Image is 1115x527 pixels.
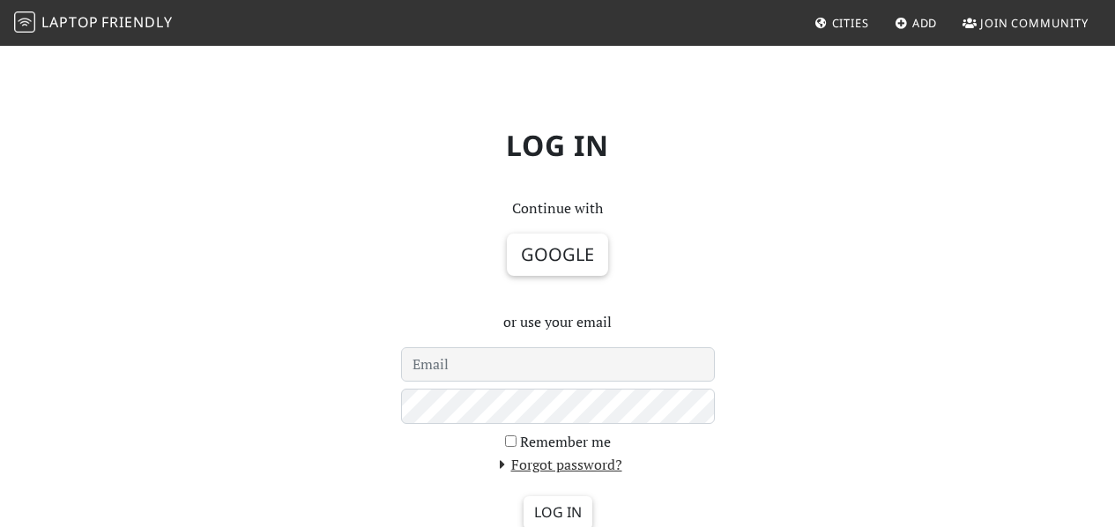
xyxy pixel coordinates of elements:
[494,455,622,474] a: Forgot password?
[507,234,608,276] button: Google
[41,12,99,32] span: Laptop
[520,431,611,454] label: Remember me
[955,7,1096,39] a: Join Community
[832,15,869,31] span: Cities
[56,115,1060,176] h1: Log in
[14,8,173,39] a: LaptopFriendly LaptopFriendly
[807,7,876,39] a: Cities
[401,197,715,220] p: Continue with
[980,15,1089,31] span: Join Community
[912,15,938,31] span: Add
[888,7,945,39] a: Add
[401,311,715,334] p: or use your email
[401,347,715,382] input: Email
[101,12,172,32] span: Friendly
[14,11,35,33] img: LaptopFriendly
